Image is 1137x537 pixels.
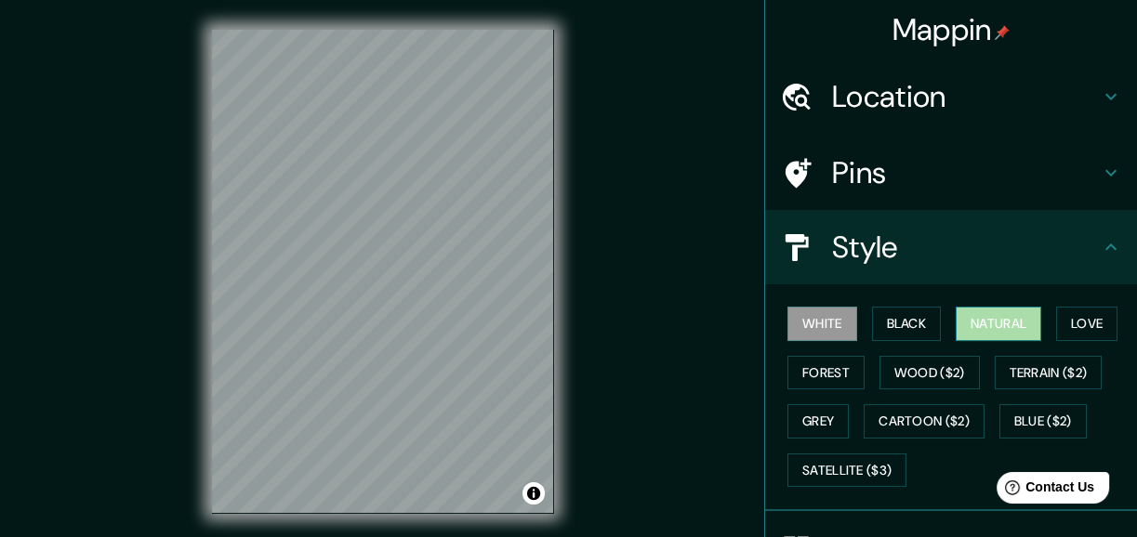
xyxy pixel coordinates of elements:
[832,154,1100,191] h4: Pins
[522,482,545,504] button: Toggle attribution
[832,78,1100,115] h4: Location
[765,59,1137,134] div: Location
[832,229,1100,266] h4: Style
[956,307,1041,341] button: Natural
[879,356,980,390] button: Wood ($2)
[787,307,857,341] button: White
[999,404,1087,439] button: Blue ($2)
[787,453,906,488] button: Satellite ($3)
[972,465,1117,517] iframe: Help widget launcher
[995,356,1103,390] button: Terrain ($2)
[765,136,1137,210] div: Pins
[872,307,942,341] button: Black
[892,11,1011,48] h4: Mappin
[1056,307,1117,341] button: Love
[864,404,985,439] button: Cartoon ($2)
[787,404,849,439] button: Grey
[765,210,1137,284] div: Style
[787,356,865,390] button: Forest
[995,25,1010,40] img: pin-icon.png
[212,30,554,514] canvas: Map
